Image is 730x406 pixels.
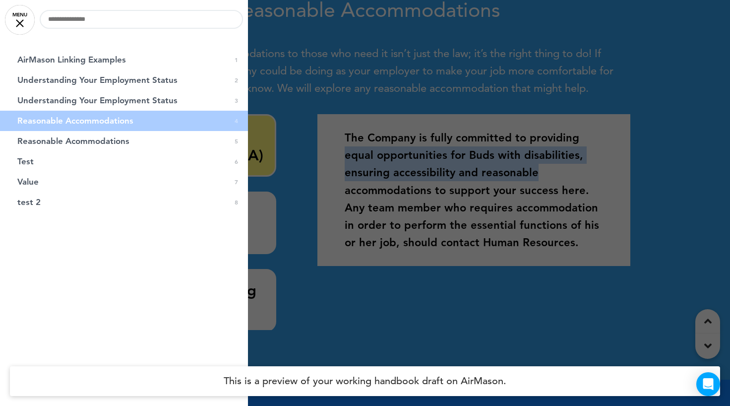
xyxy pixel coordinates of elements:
[235,96,238,105] span: 3
[17,178,39,186] span: Value
[17,56,126,64] span: AirMason Linking Examples
[17,96,178,105] span: Understanding Your Employment Status
[235,76,238,84] span: 2
[235,198,238,206] span: 8
[5,5,35,35] a: MENU
[696,372,720,396] div: Open Intercom Messenger
[235,117,238,125] span: 4
[235,178,238,186] span: 7
[10,366,720,396] h4: This is a preview of your working handbook draft on AirMason.
[235,137,238,145] span: 5
[235,157,238,166] span: 6
[17,137,129,145] span: Reasonable Acommodations
[17,76,178,84] span: Understanding Your Employment Status
[17,157,34,166] span: Test
[17,198,41,206] span: test 2
[17,117,133,125] span: Reasonable Accommodations
[235,56,238,64] span: 1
